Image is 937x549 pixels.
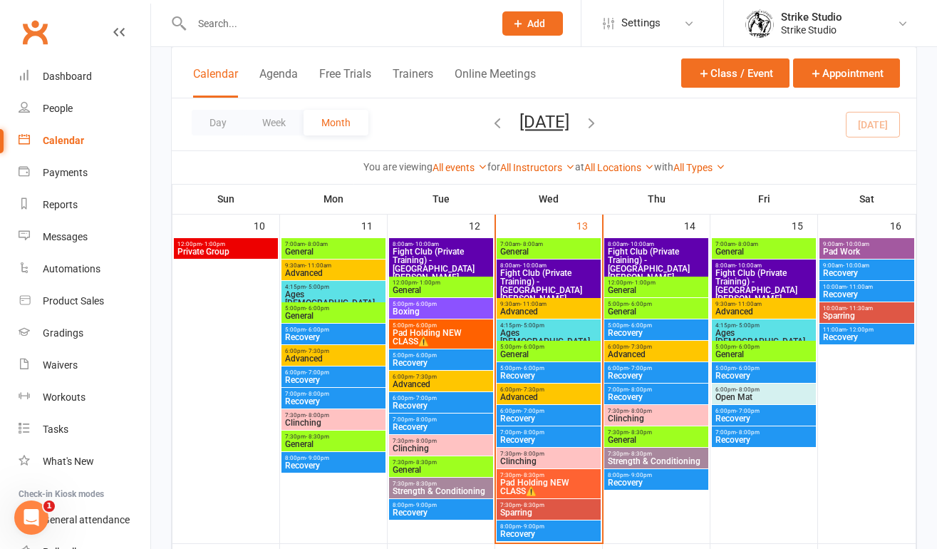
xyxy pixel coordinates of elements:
span: - 9:00pm [413,502,437,508]
span: - 6:00pm [736,365,760,371]
button: Month [304,110,368,135]
span: 7:00am [499,241,598,247]
span: 4:15pm [284,284,383,290]
span: Clinching [392,444,490,453]
span: 11:00am [822,327,911,333]
span: - 6:00pm [628,322,652,329]
span: Advanced [392,380,490,389]
span: - 10:00am [735,262,762,269]
a: Clubworx [17,14,53,50]
span: General [284,312,383,320]
span: 7:00am [284,241,383,247]
span: 8:00am [392,241,490,247]
span: Recovery [607,329,705,337]
span: - 8:00pm [306,412,329,419]
a: What's New [19,446,150,478]
span: Recovery [392,508,490,517]
span: - 11:00am [520,301,547,307]
span: - 6:00pm [306,327,329,333]
span: - 7:00pm [306,369,329,376]
span: General [715,247,813,256]
span: Recovery [822,333,911,342]
span: 1 [43,501,55,512]
span: 7:00pm [715,429,813,436]
span: 5:00pm [392,322,490,329]
span: - 8:30pm [413,481,437,487]
span: - 8:00pm [413,438,437,444]
a: Workouts [19,381,150,414]
span: - 8:30pm [521,472,544,478]
span: Settings [621,7,661,39]
span: 7:30pm [392,481,490,487]
a: All Locations [584,162,654,173]
span: Recovery [499,414,598,423]
span: Fight Club (Private Training) - [GEOGRAPHIC_DATA][PERSON_NAME], [PERSON_NAME].. [715,269,813,312]
span: - 8:30pm [628,429,652,436]
iframe: Intercom live chat [14,501,48,535]
span: Recovery [607,478,705,487]
span: 5:00pm [284,327,383,333]
span: Recovery [392,401,490,410]
a: Messages [19,221,150,253]
strong: You are viewing [363,161,433,173]
span: Sparring [499,508,598,517]
span: Clinching [284,419,383,427]
div: 15 [792,213,817,237]
span: - 9:00pm [628,472,652,478]
span: 8:00am [499,262,598,269]
div: Dashboard [43,71,92,82]
span: Recovery [822,290,911,299]
span: 7:30pm [607,451,705,457]
th: Fri [710,184,818,214]
span: 6:00pm [607,365,705,371]
button: Class / Event [681,58,790,88]
span: - 7:30pm [521,386,544,393]
div: What's New [43,456,94,467]
span: 5:00pm [284,305,383,312]
th: Thu [603,184,710,214]
span: Clinching [499,457,598,466]
div: Payments [43,167,88,178]
span: - 8:00pm [736,386,760,393]
span: Advanced [499,307,598,316]
span: General [715,350,813,359]
div: Gradings [43,327,83,339]
span: 5:00pm [607,301,705,307]
span: 9:30am [715,301,813,307]
div: Automations [43,263,100,274]
span: - 5:00pm [306,284,329,290]
span: 12:00pm [392,279,490,286]
button: Calendar [193,67,238,98]
span: 7:00pm [607,386,705,393]
span: 9:30am [499,301,598,307]
span: 8:00am [607,241,705,247]
span: Pad Holding NEW CLASS⚠️ [499,478,598,496]
span: 6:00pm [715,408,813,414]
th: Sun [172,184,280,214]
span: 6:00pm [392,395,490,401]
span: - 7:00pm [628,365,652,371]
span: Sparring [822,312,911,320]
span: Recovery [284,333,383,342]
th: Tue [388,184,495,214]
img: thumb_image1723780799.png [745,9,774,38]
span: Recovery [284,397,383,406]
div: Reports [43,199,78,210]
span: 7:00pm [499,429,598,436]
div: 16 [890,213,916,237]
span: - 10:00am [628,241,654,247]
span: 8:00pm [607,472,705,478]
span: General [392,286,490,294]
span: 7:30pm [284,412,383,419]
span: Fight Club (Private Training) - [GEOGRAPHIC_DATA][PERSON_NAME], [PERSON_NAME].. [607,247,705,290]
span: 8:00am [715,262,813,269]
span: - 8:30pm [306,433,329,440]
button: Free Trials [319,67,371,98]
div: Calendar [43,135,84,146]
a: All events [433,162,487,173]
span: 6:00pm [392,374,490,380]
span: - 12:00pm [847,327,874,333]
span: Private Group [177,247,275,256]
button: Trainers [393,67,433,98]
span: General [284,440,383,448]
